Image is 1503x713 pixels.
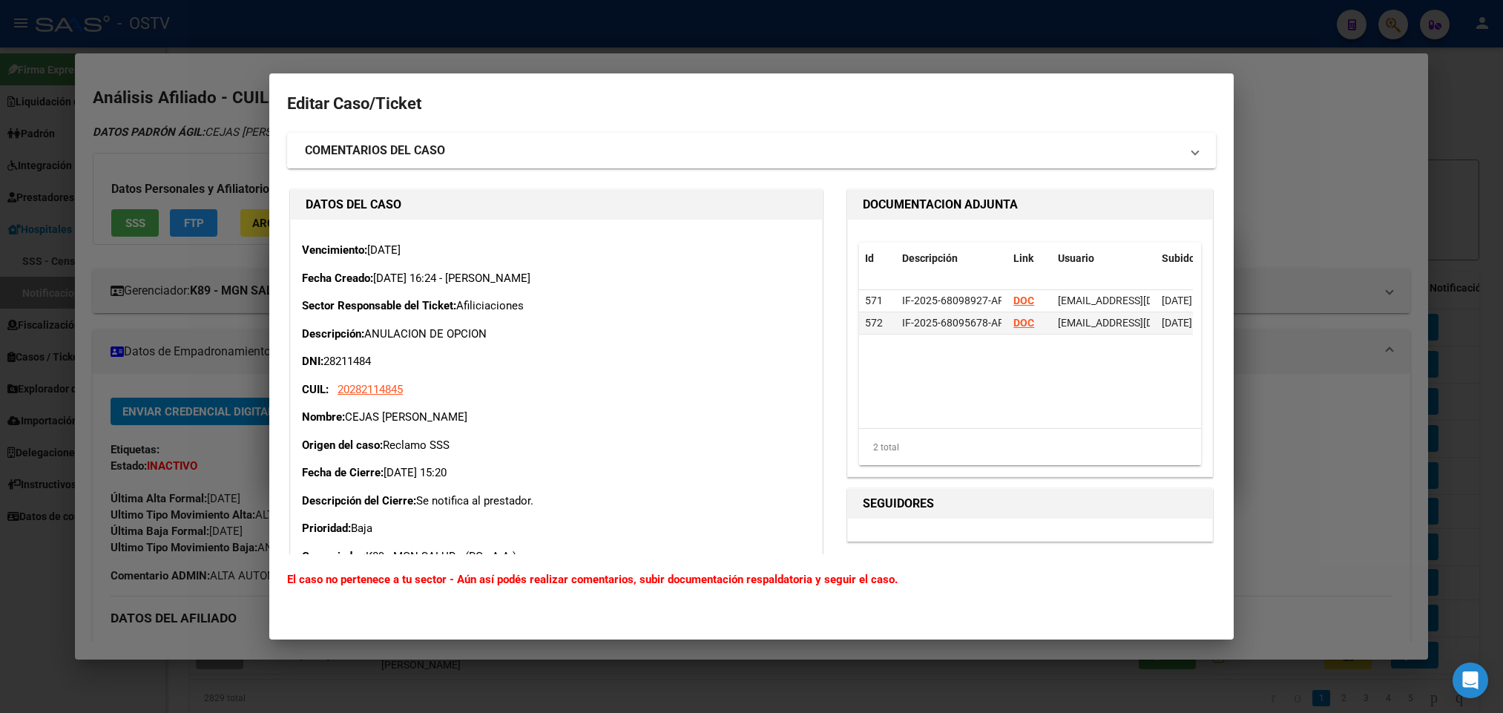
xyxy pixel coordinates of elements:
span: 20282114845 [338,383,403,396]
strong: Nombre: [302,410,345,424]
a: DOC [1013,295,1034,306]
strong: Vencimiento: [302,243,367,257]
span: Id [865,252,874,264]
p: Afiliciaciones [302,298,811,315]
p: [DATE] 15:20 [302,464,811,482]
strong: DATOS DEL CASO [306,197,401,211]
span: 571 [865,295,883,306]
div: 2 total [859,429,1201,466]
a: DOC [1013,317,1034,329]
strong: Origen del caso: [302,438,383,452]
h1: DOCUMENTACION ADJUNTA [863,196,1197,214]
span: Usuario [1058,252,1094,264]
span: Baja [351,522,372,535]
span: Link [1013,252,1033,264]
p: Se notifica al prestador. [302,493,811,510]
p: CEJAS [PERSON_NAME] [302,409,811,426]
strong: Prioridad: [302,522,351,535]
strong: Descripción: [302,327,364,341]
datatable-header-cell: Usuario [1052,243,1156,275]
span: [EMAIL_ADDRESS][DOMAIN_NAME] - [PERSON_NAME] [1058,295,1309,306]
p: Reclamo SSS [302,437,811,454]
b: El caso no pertenece a tu sector - Aún así podés realizar comentarios, subir documentación respal... [287,573,898,586]
p: [DATE] 16:24 - [PERSON_NAME] [302,270,811,287]
span: Descripción [902,252,958,264]
span: [DATE] [1162,295,1192,306]
span: IF-2025-68095678-APN-SGSUSS#SSS [902,317,1077,329]
span: Subido [1162,252,1195,264]
span: IF-2025-68098927-APN-SGSUSS#SSS [902,295,1077,306]
span: [DATE] [1162,317,1192,329]
span: 572 [865,317,883,329]
h2: Editar Caso/Ticket [287,90,1216,118]
datatable-header-cell: Id [859,243,896,275]
strong: Descripción del Cierre: [302,494,416,507]
strong: CUIL: [302,383,329,396]
strong: Fecha de Cierre: [302,466,384,479]
datatable-header-cell: Subido [1156,243,1230,275]
p: K89 - MGN SALUD - (RG - A.A.) [302,548,811,565]
datatable-header-cell: Descripción [896,243,1007,275]
p: ANULACION DE OPCION [302,326,811,343]
strong: Fecha Creado: [302,272,373,285]
strong: DNI: [302,355,323,368]
p: [DATE] [302,242,811,259]
strong: Gerenciador: [302,550,366,563]
h1: SEGUIDORES [863,495,1197,513]
mat-expansion-panel-header: COMENTARIOS DEL CASO [287,133,1216,168]
strong: COMENTARIOS DEL CASO [305,142,445,160]
div: Open Intercom Messenger [1453,663,1488,698]
datatable-header-cell: Link [1007,243,1052,275]
strong: Sector Responsable del Ticket: [302,299,456,312]
span: [EMAIL_ADDRESS][DOMAIN_NAME] - [PERSON_NAME] [1058,317,1309,329]
p: 28211484 [302,353,811,370]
